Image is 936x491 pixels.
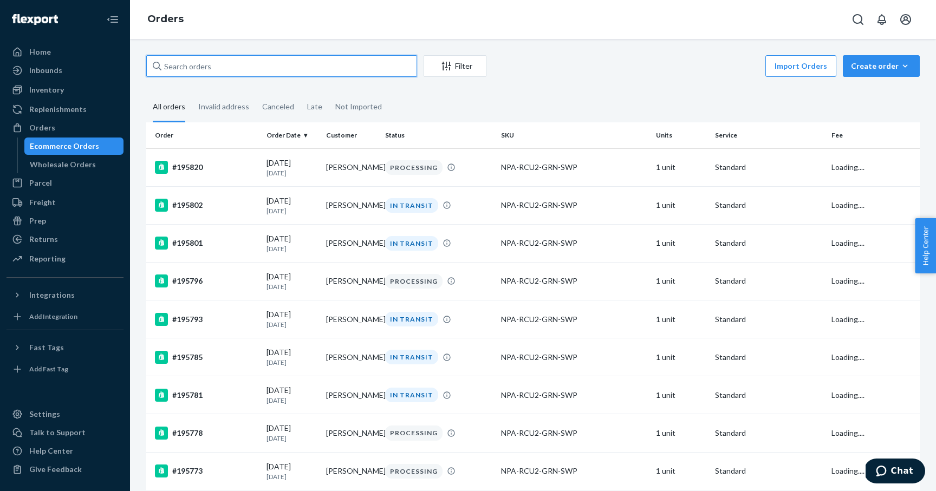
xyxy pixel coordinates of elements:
div: Late [307,93,322,121]
button: Give Feedback [6,461,123,478]
div: Give Feedback [29,464,82,475]
a: Settings [6,405,123,423]
div: [DATE] [266,271,317,291]
th: SKU [497,122,652,148]
a: Freight [6,194,123,211]
div: [DATE] [266,423,317,443]
div: Customer [326,130,376,140]
th: Units [652,122,711,148]
div: PROCESSING [385,274,443,289]
div: #195781 [155,389,258,402]
td: [PERSON_NAME] [322,262,381,300]
td: Loading.... [827,338,920,376]
div: IN TRANSIT [385,350,438,364]
div: Inbounds [29,65,62,76]
div: #195778 [155,427,258,440]
a: Inventory [6,81,123,99]
a: Prep [6,212,123,230]
td: [PERSON_NAME] [322,338,381,376]
div: [DATE] [266,195,317,215]
div: Orders [29,122,55,133]
div: Wholesale Orders [30,159,96,170]
button: Fast Tags [6,339,123,356]
div: Invalid address [198,93,249,121]
img: Flexport logo [12,14,58,25]
td: [PERSON_NAME] [322,224,381,262]
td: 1 unit [652,376,711,414]
div: NPA-RCU2-GRN-SWP [501,352,647,363]
a: Returns [6,231,123,248]
div: NPA-RCU2-GRN-SWP [501,162,647,173]
button: Create order [843,55,920,77]
div: #195793 [155,313,258,326]
span: Help Center [915,218,936,273]
th: Order Date [262,122,321,148]
div: #195820 [155,161,258,174]
td: Loading.... [827,376,920,414]
button: Open account menu [895,9,916,30]
p: [DATE] [266,472,317,481]
button: Integrations [6,286,123,304]
th: Status [381,122,497,148]
p: [DATE] [266,396,317,405]
div: NPA-RCU2-GRN-SWP [501,314,647,325]
div: Help Center [29,446,73,456]
a: Parcel [6,174,123,192]
div: Parcel [29,178,52,188]
td: 1 unit [652,300,711,338]
div: Returns [29,234,58,245]
div: NPA-RCU2-GRN-SWP [501,200,647,211]
div: IN TRANSIT [385,312,438,326]
p: Standard [715,238,822,248]
p: [DATE] [266,168,317,178]
a: Ecommerce Orders [24,138,124,155]
td: [PERSON_NAME] [322,452,381,490]
th: Fee [827,122,920,148]
div: NPA-RCU2-GRN-SWP [501,238,647,248]
td: 1 unit [652,338,711,376]
p: Standard [715,162,822,173]
a: Home [6,43,123,61]
div: IN TRANSIT [385,198,438,213]
div: Settings [29,409,60,420]
button: Close Navigation [102,9,123,30]
div: NPA-RCU2-GRN-SWP [501,466,647,476]
div: [DATE] [266,347,317,367]
div: Prep [29,215,46,226]
div: #195785 [155,351,258,364]
p: Standard [715,352,822,363]
div: NPA-RCU2-GRN-SWP [501,390,647,401]
td: Loading.... [827,414,920,452]
div: Create order [851,61,912,71]
td: Loading.... [827,148,920,186]
a: Inbounds [6,62,123,79]
ol: breadcrumbs [139,4,192,35]
div: Talk to Support [29,427,86,438]
td: Loading.... [827,262,920,300]
button: Talk to Support [6,424,123,441]
p: Standard [715,276,822,286]
td: Loading.... [827,224,920,262]
p: Standard [715,314,822,325]
p: Standard [715,466,822,476]
div: Replenishments [29,104,87,115]
th: Order [146,122,262,148]
div: Inventory [29,84,64,95]
td: Loading.... [827,186,920,224]
div: Integrations [29,290,75,300]
div: Add Fast Tag [29,364,68,374]
p: Standard [715,200,822,211]
div: IN TRANSIT [385,236,438,251]
div: [DATE] [266,385,317,405]
td: [PERSON_NAME] [322,414,381,452]
div: PROCESSING [385,425,443,440]
button: Open notifications [871,9,893,30]
a: Wholesale Orders [24,156,124,173]
div: PROCESSING [385,160,443,175]
p: [DATE] [266,244,317,253]
a: Replenishments [6,101,123,118]
div: Ecommerce Orders [30,141,99,152]
div: Filter [424,61,486,71]
button: Open Search Box [847,9,869,30]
